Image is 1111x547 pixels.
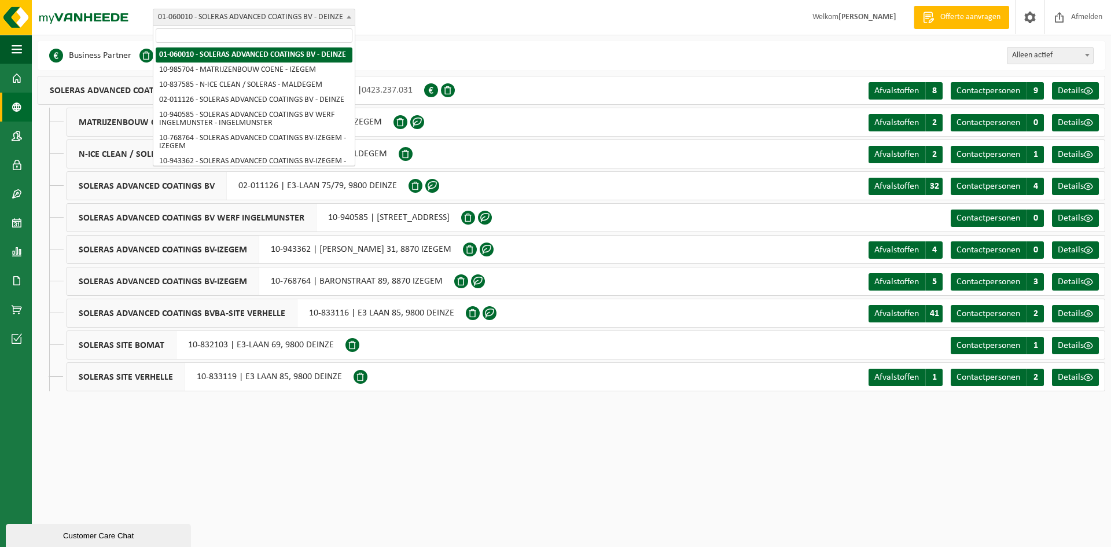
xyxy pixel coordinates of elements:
div: 10-833116 | E3 LAAN 85, 9800 DEINZE [67,299,466,328]
a: Afvalstoffen 1 [869,369,943,386]
a: Afvalstoffen 5 [869,273,943,291]
span: Contactpersonen [957,309,1020,318]
span: Afvalstoffen [874,118,919,127]
a: Afvalstoffen 8 [869,82,943,100]
span: 9 [1027,82,1044,100]
a: Afvalstoffen 4 [869,241,943,259]
span: Contactpersonen [957,118,1020,127]
a: Contactpersonen 9 [951,82,1044,100]
a: Details [1052,241,1099,259]
li: 10-768764 - SOLERAS ADVANCED COATINGS BV-IZEGEM - IZEGEM [156,131,352,154]
a: Details [1052,114,1099,131]
a: Details [1052,210,1099,227]
span: 5 [925,273,943,291]
li: 10-837585 - N-ICE CLEAN / SOLERAS - MALDEGEM [156,78,352,93]
div: 10-943362 | [PERSON_NAME] 31, 8870 IZEGEM [67,235,463,264]
span: 4 [925,241,943,259]
span: 1 [1027,337,1044,354]
strong: [PERSON_NAME] [838,13,896,21]
span: 0 [1027,114,1044,131]
li: Business Partner [49,47,131,64]
a: Details [1052,146,1099,163]
span: Contactpersonen [957,86,1020,96]
iframe: chat widget [6,522,193,547]
a: Contactpersonen 2 [951,369,1044,386]
span: 01-060010 - SOLERAS ADVANCED COATINGS BV - DEINZE [153,9,355,25]
div: 10-985704 | [PERSON_NAME] 31, 8870 IZEGEM [67,108,393,137]
a: Contactpersonen 4 [951,178,1044,195]
span: SOLERAS SITE VERHELLE [67,363,185,391]
a: Afvalstoffen 2 [869,114,943,131]
span: 8 [925,82,943,100]
span: Details [1058,214,1084,223]
span: Contactpersonen [957,277,1020,287]
span: SOLERAS ADVANCED COATINGS BVBA-SITE VERHELLE [67,299,297,327]
a: Contactpersonen 1 [951,146,1044,163]
span: Afvalstoffen [874,182,919,191]
div: 01-060010 | E3-LAAN 75, 9800 DEINZE | [38,76,424,105]
span: Contactpersonen [957,150,1020,159]
a: Afvalstoffen 41 [869,305,943,322]
span: Afvalstoffen [874,277,919,287]
span: Details [1058,245,1084,255]
span: SOLERAS ADVANCED COATINGS BV WERF INGELMUNSTER [67,204,317,232]
span: Afvalstoffen [874,309,919,318]
div: 10-832103 | E3-LAAN 69, 9800 DEINZE [67,331,345,359]
span: Afvalstoffen [874,150,919,159]
span: Alleen actief [1007,47,1093,64]
span: Afvalstoffen [874,245,919,255]
span: Details [1058,86,1084,96]
span: Details [1058,341,1084,350]
div: 10-768764 | BARONSTRAAT 89, 8870 IZEGEM [67,267,454,296]
li: 10-940585 - SOLERAS ADVANCED COATINGS BV WERF INGELMUNSTER - INGELMUNSTER [156,108,352,131]
span: 1 [1027,146,1044,163]
span: Contactpersonen [957,373,1020,382]
span: Alleen actief [1007,47,1094,64]
span: MATRIJZENBOUW COENE [67,108,190,136]
span: 3 [1027,273,1044,291]
div: 02-011126 | E3-LAAN 75/79, 9800 DEINZE [67,171,409,200]
span: 1 [925,369,943,386]
a: Details [1052,178,1099,195]
li: 10-943362 - SOLERAS ADVANCED COATINGS BV-IZEGEM - IZEGEM [156,154,352,177]
span: Details [1058,309,1084,318]
span: 32 [925,178,943,195]
span: Afvalstoffen [874,86,919,96]
span: 0423.237.031 [362,86,413,95]
span: Details [1058,118,1084,127]
span: SOLERAS ADVANCED COATINGS BV-IZEGEM [67,267,259,295]
span: Details [1058,373,1084,382]
a: Contactpersonen 1 [951,337,1044,354]
span: Details [1058,182,1084,191]
span: 0 [1027,210,1044,227]
div: 10-837585 | KROMMEWEGE 50, 9990 MALDEGEM [67,139,399,168]
a: Details [1052,369,1099,386]
span: N-ICE CLEAN / SOLERAS [67,140,183,168]
a: Details [1052,337,1099,354]
a: Contactpersonen 0 [951,241,1044,259]
span: 2 [925,114,943,131]
span: 2 [1027,305,1044,322]
a: Contactpersonen 2 [951,305,1044,322]
span: 2 [1027,369,1044,386]
span: SOLERAS SITE BOMAT [67,331,176,359]
span: 2 [925,146,943,163]
span: Afvalstoffen [874,373,919,382]
a: Details [1052,82,1099,100]
li: Producent naam [139,47,221,64]
a: Afvalstoffen 32 [869,178,943,195]
a: Details [1052,273,1099,291]
li: 01-060010 - SOLERAS ADVANCED COATINGS BV - DEINZE [156,47,352,63]
a: Afvalstoffen 2 [869,146,943,163]
a: Offerte aanvragen [914,6,1009,29]
span: 01-060010 - SOLERAS ADVANCED COATINGS BV - DEINZE [153,9,355,26]
span: Offerte aanvragen [937,12,1003,23]
span: Details [1058,150,1084,159]
span: Contactpersonen [957,214,1020,223]
a: Contactpersonen 0 [951,210,1044,227]
li: 10-985704 - MATRIJZENBOUW COENE - IZEGEM [156,63,352,78]
span: 41 [925,305,943,322]
span: Details [1058,277,1084,287]
span: SOLERAS ADVANCED COATINGS BV [38,76,198,104]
